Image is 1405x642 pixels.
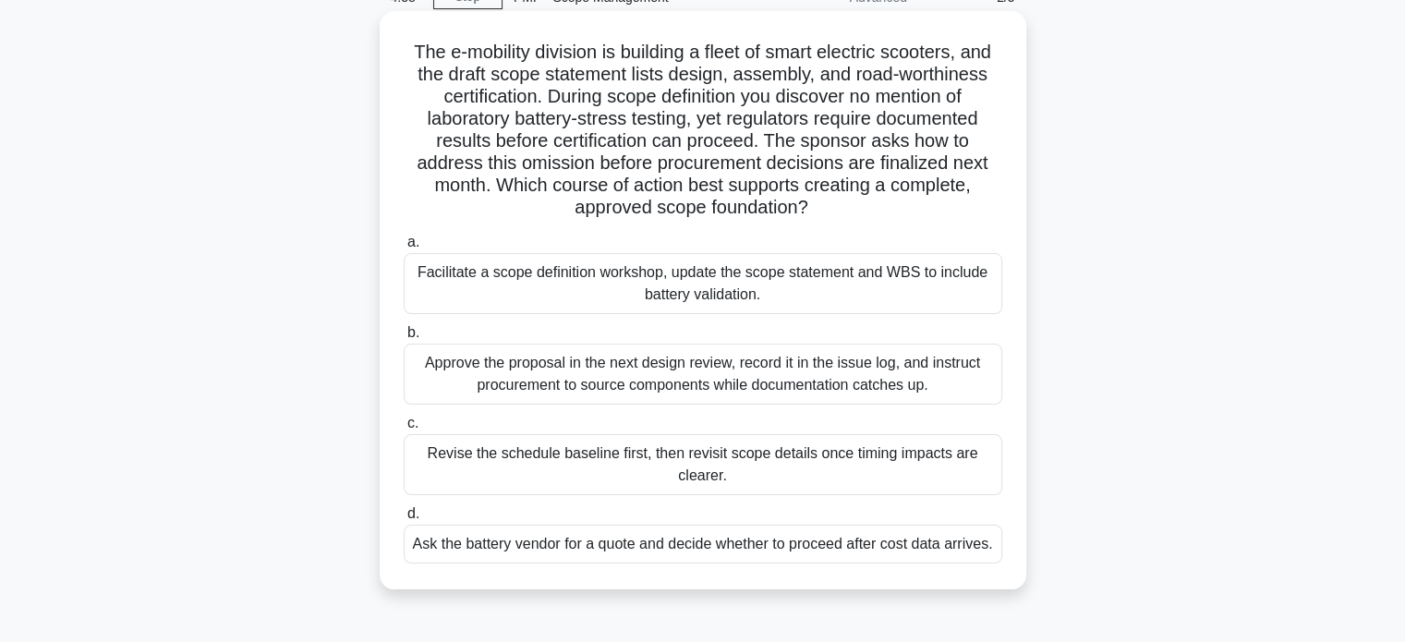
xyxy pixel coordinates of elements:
div: Ask the battery vendor for a quote and decide whether to proceed after cost data arrives. [404,525,1002,563]
span: b. [407,324,419,340]
div: Revise the schedule baseline first, then revisit scope details once timing impacts are clearer. [404,434,1002,495]
span: d. [407,505,419,521]
h5: The e-mobility division is building a fleet of smart electric scooters, and the draft scope state... [402,41,1004,220]
span: c. [407,415,418,430]
span: a. [407,234,419,249]
div: Facilitate a scope definition workshop, update the scope statement and WBS to include battery val... [404,253,1002,314]
div: Approve the proposal in the next design review, record it in the issue log, and instruct procurem... [404,344,1002,405]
